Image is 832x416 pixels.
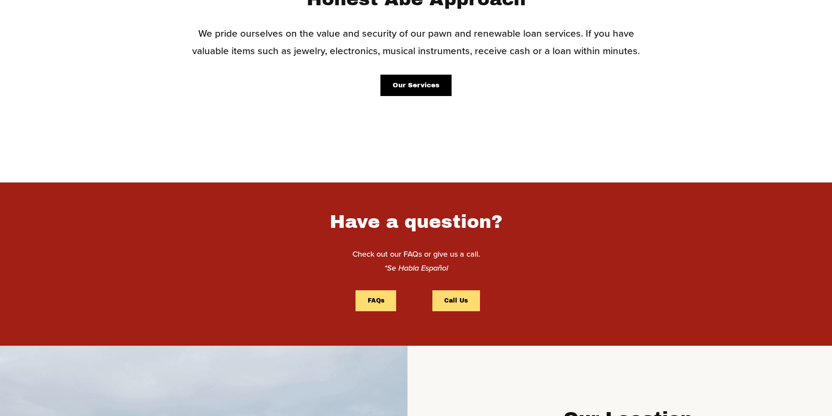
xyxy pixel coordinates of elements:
p: We pride ourselves on the value and security of our pawn and renewable loan services. If you have... [187,24,646,60]
p: Check out our FAQs or give us a call. [263,247,569,275]
h2: Have a question? [263,210,569,234]
em: *Se Habla Español [384,262,448,273]
a: Call Us [432,290,480,311]
a: Our Services [380,75,451,96]
a: FAQs [356,290,396,311]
